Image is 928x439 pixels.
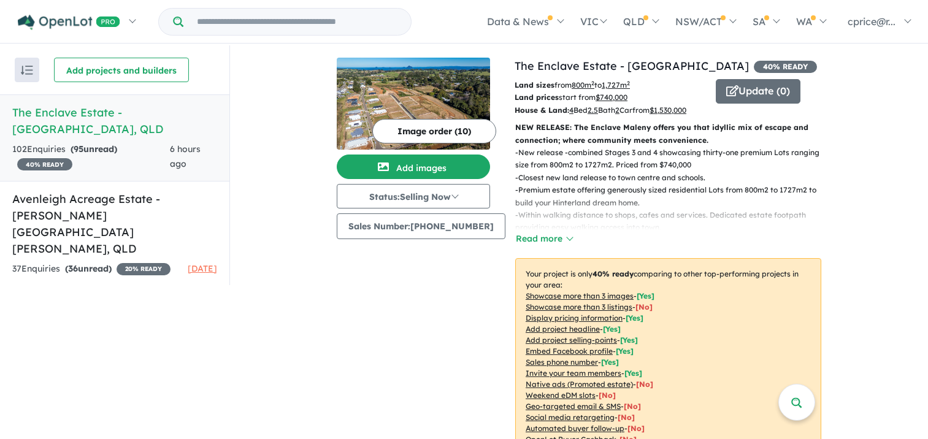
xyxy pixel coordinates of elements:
[515,209,831,234] p: - Within walking distance to shops, cafes and services. Dedicated estate footpath providing easy ...
[337,184,490,208] button: Status:Selling Now
[372,119,496,143] button: Image order (10)
[515,105,569,115] b: House & Land:
[337,58,490,150] img: The Enclave Estate - Maleny
[596,93,627,102] u: $ 740,000
[616,346,634,356] span: [ Yes ]
[526,424,624,433] u: Automated buyer follow-up
[618,413,635,422] span: [No]
[21,66,33,75] img: sort.svg
[18,15,120,30] img: Openlot PRO Logo White
[74,143,83,155] span: 95
[620,335,638,345] span: [ Yes ]
[71,143,117,155] strong: ( unread)
[635,302,653,311] span: [ No ]
[599,391,616,400] span: [No]
[636,380,653,389] span: [No]
[515,59,749,73] a: The Enclave Estate - [GEOGRAPHIC_DATA]
[626,313,643,323] span: [ Yes ]
[526,346,613,356] u: Embed Facebook profile
[716,79,800,104] button: Update (0)
[650,105,686,115] u: $ 1,530,000
[526,391,596,400] u: Weekend eDM slots
[526,357,598,367] u: Sales phone number
[17,158,72,170] span: 40 % READY
[601,357,619,367] span: [ Yes ]
[569,105,573,115] u: 4
[526,302,632,311] u: Showcase more than 3 listings
[526,368,621,378] u: Invite your team members
[188,263,217,274] span: [DATE]
[526,313,623,323] u: Display pricing information
[515,121,821,147] p: NEW RELEASE: The Enclave Maleny offers you that idyllic mix of escape and connection; where commu...
[627,80,630,86] sup: 2
[515,104,707,116] p: Bed Bath Car from
[68,263,78,274] span: 36
[12,142,170,172] div: 102 Enquir ies
[526,380,633,389] u: Native ads (Promoted estate)
[624,402,641,411] span: [No]
[615,105,619,115] u: 2
[627,424,645,433] span: [No]
[12,191,217,257] h5: Avenleigh Acreage Estate - [PERSON_NAME][GEOGRAPHIC_DATA][PERSON_NAME] , QLD
[526,324,600,334] u: Add project headline
[515,232,573,246] button: Read more
[65,263,112,274] strong: ( unread)
[117,263,171,275] span: 20 % READY
[592,269,634,278] b: 40 % ready
[602,80,630,90] u: 1,727 m
[526,402,621,411] u: Geo-targeted email & SMS
[526,335,617,345] u: Add project selling-points
[186,9,408,35] input: Try estate name, suburb, builder or developer
[54,58,189,82] button: Add projects and builders
[515,91,707,104] p: start from
[624,368,642,378] span: [ Yes ]
[515,147,831,172] p: - New release -combined Stages 3 and 4 showcasing thirty-one premium Lots ranging in size from 80...
[12,262,171,277] div: 37 Enquir ies
[515,93,559,102] b: Land prices
[594,80,630,90] span: to
[588,105,598,115] u: 2.5
[848,15,895,28] span: cprice@r...
[170,143,201,169] span: 6 hours ago
[754,61,817,73] span: 40 % READY
[515,172,831,184] p: - Closest new land release to town centre and schools.
[337,155,490,179] button: Add images
[591,80,594,86] sup: 2
[603,324,621,334] span: [ Yes ]
[637,291,654,300] span: [ Yes ]
[337,213,505,239] button: Sales Number:[PHONE_NUMBER]
[515,184,831,209] p: - Premium estate offering generously sized residential Lots from 800m2 to 1727m2 to build your Hi...
[515,79,707,91] p: from
[572,80,594,90] u: 800 m
[515,80,554,90] b: Land sizes
[526,291,634,300] u: Showcase more than 3 images
[12,104,217,137] h5: The Enclave Estate - [GEOGRAPHIC_DATA] , QLD
[526,413,615,422] u: Social media retargeting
